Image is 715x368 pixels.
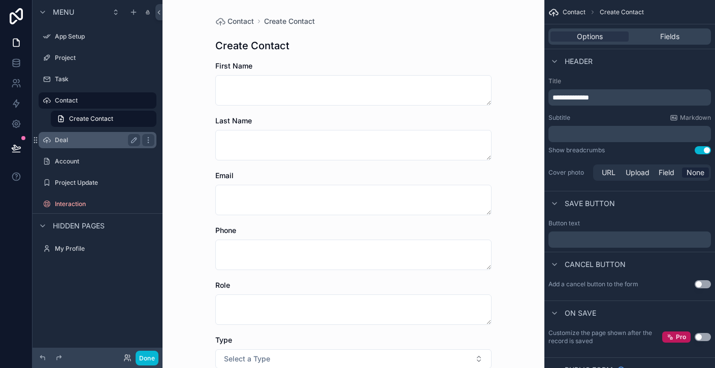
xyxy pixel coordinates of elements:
[660,31,679,42] span: Fields
[215,61,252,70] span: First Name
[55,157,154,165] label: Account
[565,259,626,270] span: Cancel button
[55,75,154,83] label: Task
[55,179,154,187] label: Project Update
[53,221,105,231] span: Hidden pages
[215,281,230,289] span: Role
[548,169,589,177] label: Cover photo
[600,8,644,16] span: Create Contact
[39,50,156,66] a: Project
[215,226,236,235] span: Phone
[548,219,580,227] label: Button text
[264,16,315,26] a: Create Contact
[680,114,711,122] span: Markdown
[548,89,711,106] div: scrollable content
[565,308,596,318] span: On save
[53,7,74,17] span: Menu
[69,115,113,123] span: Create Contact
[659,168,674,178] span: Field
[548,329,662,345] label: Customize the page shown after the record is saved
[670,114,711,122] a: Markdown
[39,92,156,109] a: Contact
[548,146,605,154] div: Show breadcrumbs
[548,77,711,85] label: Title
[224,354,270,364] span: Select a Type
[687,168,704,178] span: None
[548,114,570,122] label: Subtitle
[563,8,586,16] span: Contact
[51,111,156,127] a: Create Contact
[55,136,136,144] label: Deal
[215,39,289,53] h1: Create Contact
[39,241,156,257] a: My Profile
[55,54,154,62] label: Project
[55,200,154,208] label: Interaction
[55,96,150,105] label: Contact
[39,132,156,148] a: Deal
[136,351,158,365] button: Done
[55,245,154,253] label: My Profile
[39,153,156,170] a: Account
[215,116,252,125] span: Last Name
[626,168,649,178] span: Upload
[215,16,254,26] a: Contact
[548,231,711,248] div: scrollable content
[548,280,638,288] label: Add a cancel button to the form
[39,71,156,87] a: Task
[215,171,234,180] span: Email
[548,126,711,142] div: scrollable content
[602,168,615,178] span: URL
[676,333,686,341] span: Pro
[39,196,156,212] a: Interaction
[215,336,232,344] span: Type
[565,56,593,66] span: Header
[577,31,603,42] span: Options
[55,32,154,41] label: App Setup
[39,28,156,45] a: App Setup
[565,198,615,209] span: Save button
[39,175,156,191] a: Project Update
[227,16,254,26] span: Contact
